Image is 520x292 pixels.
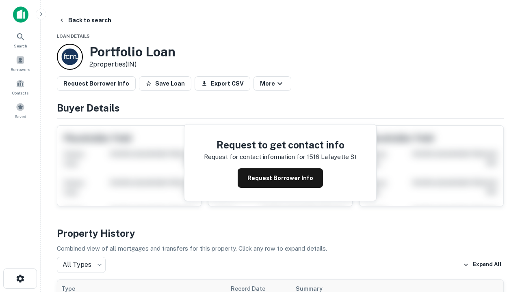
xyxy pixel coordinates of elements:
button: Request Borrower Info [238,168,323,188]
a: Borrowers [2,52,38,74]
span: Contacts [12,90,28,96]
p: Request for contact information for [204,152,305,162]
div: All Types [57,257,106,273]
p: Combined view of all mortgages and transfers for this property. Click any row to expand details. [57,244,504,253]
h4: Buyer Details [57,101,504,115]
button: Back to search [55,13,115,28]
button: Request Borrower Info [57,76,136,91]
button: More [253,76,291,91]
a: Contacts [2,76,38,98]
span: Saved [15,113,26,120]
span: Search [14,43,27,49]
img: capitalize-icon.png [13,6,28,23]
h3: Portfolio Loan [89,44,175,60]
p: 1516 lafayette st [307,152,357,162]
span: Borrowers [11,66,30,73]
p: 2 properties (IN) [89,60,175,69]
span: Loan Details [57,34,90,39]
button: Save Loan [139,76,191,91]
button: Expand All [461,259,504,271]
iframe: Chat Widget [479,227,520,266]
h4: Property History [57,226,504,240]
a: Saved [2,99,38,121]
h4: Request to get contact info [204,137,357,152]
a: Search [2,29,38,51]
button: Export CSV [195,76,250,91]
